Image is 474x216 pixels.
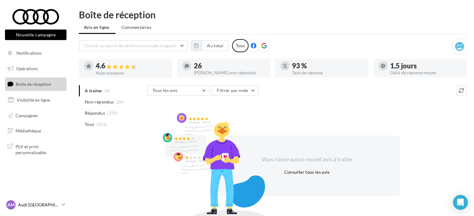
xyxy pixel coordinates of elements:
button: Choisir un point de vente ou un code magasin [79,40,188,51]
a: Opérations [4,62,68,75]
div: Tous [232,39,248,52]
span: Boîte de réception [16,81,51,87]
div: Taux de réponse [292,71,363,75]
a: Campagnes [4,109,68,122]
span: Commentaires [121,25,151,30]
span: (329) [107,111,118,116]
button: Au total [191,40,229,51]
button: Consulter tous les avis [281,168,332,176]
span: PLV et print personnalisable [16,142,64,156]
button: Notifications [4,47,65,60]
span: Tous les avis [153,88,178,93]
div: 4.6 [96,62,167,70]
div: 1,5 jours [390,62,462,69]
button: Tous les avis [147,85,209,96]
span: Campagnes [16,113,38,118]
span: Répondus [85,110,105,116]
div: Vous n'avez aucun nouvel avis à traiter [253,155,360,163]
span: AM [7,202,15,208]
span: Médiathèque [16,128,41,133]
span: Non répondus [85,99,114,105]
span: (26) [116,99,124,104]
div: 26 [194,62,265,69]
button: Au total [202,40,229,51]
span: Visibilité en ligne [17,97,50,103]
button: Filtrer par note [212,85,258,96]
span: Tous [85,121,94,127]
div: Délai de réponse moyen [390,71,462,75]
div: Boîte de réception [79,10,467,19]
span: (355) [97,122,107,127]
a: Boîte de réception [4,77,68,91]
button: Nouvelle campagne [5,30,66,40]
div: Open Intercom Messenger [453,195,468,210]
span: Choisir un point de vente ou un code magasin [84,43,176,48]
a: PLV et print personnalisable [4,140,68,158]
div: [PERSON_NAME] non répondus [194,71,265,75]
span: Notifications [16,50,42,56]
a: AM Audi [GEOGRAPHIC_DATA] [5,199,66,211]
a: Visibilité en ligne [4,94,68,107]
span: Opérations [16,66,38,71]
p: Audi [GEOGRAPHIC_DATA] [18,202,59,208]
div: 93 % [292,62,363,69]
a: Médiathèque [4,124,68,137]
div: Note moyenne [96,71,167,75]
